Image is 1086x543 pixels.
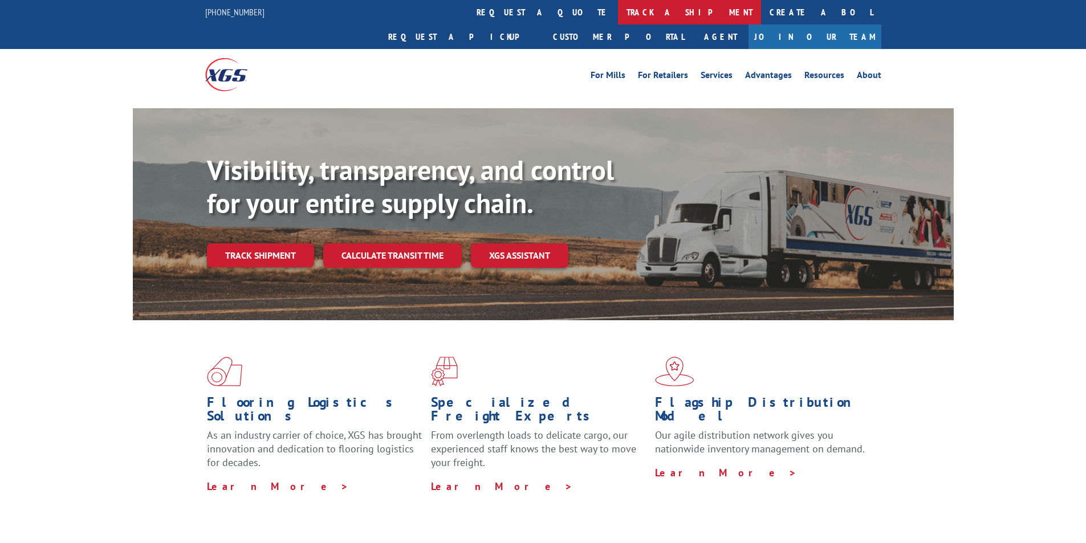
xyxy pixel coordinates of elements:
[638,71,688,83] a: For Retailers
[655,428,865,455] span: Our agile distribution network gives you nationwide inventory management on demand.
[471,243,568,268] a: XGS ASSISTANT
[655,357,694,386] img: xgs-icon-flagship-distribution-model-red
[804,71,844,83] a: Resources
[431,395,646,428] h1: Specialized Freight Experts
[207,152,614,221] b: Visibility, transparency, and control for your entire supply chain.
[207,428,422,469] span: As an industry carrier of choice, XGS has brought innovation and dedication to flooring logistics...
[323,243,462,268] a: Calculate transit time
[431,480,573,493] a: Learn More >
[591,71,625,83] a: For Mills
[207,395,422,428] h1: Flooring Logistics Solutions
[693,25,749,49] a: Agent
[380,25,544,49] a: Request a pickup
[207,357,242,386] img: xgs-icon-total-supply-chain-intelligence-red
[431,357,458,386] img: xgs-icon-focused-on-flooring-red
[701,71,733,83] a: Services
[207,480,349,493] a: Learn More >
[749,25,881,49] a: Join Our Team
[544,25,693,49] a: Customer Portal
[857,71,881,83] a: About
[655,466,797,479] a: Learn More >
[431,428,646,479] p: From overlength loads to delicate cargo, our experienced staff knows the best way to move your fr...
[207,243,314,267] a: Track shipment
[745,71,792,83] a: Advantages
[205,6,265,18] a: [PHONE_NUMBER]
[655,395,871,428] h1: Flagship Distribution Model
